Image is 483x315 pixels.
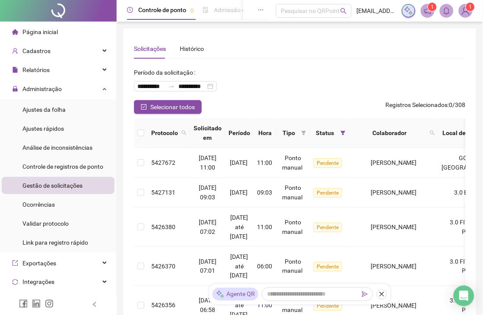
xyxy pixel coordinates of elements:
[150,102,195,112] span: Selecionar todos
[168,83,175,90] span: to
[22,66,50,73] span: Relatórios
[19,299,28,308] span: facebook
[280,128,298,138] span: Tipo
[466,3,475,11] sup: Atualize o seu contato no menu Meus Dados
[22,125,64,132] span: Ajustes rápidos
[180,44,204,54] div: Histórico
[22,279,54,286] span: Integrações
[22,201,55,208] span: Ocorrências
[12,48,18,54] span: user-add
[257,224,272,230] span: 11:00
[214,6,258,13] span: Admissão digital
[22,144,92,151] span: Análise de inconsistências
[283,258,303,274] span: Ponto manual
[230,253,248,279] span: [DATE] até [DATE]
[216,290,225,299] img: sparkle-icon.fc2bf0ac1784a2077858766a79e2daf3.svg
[12,67,18,73] span: file
[428,126,437,139] span: search
[12,279,18,285] span: sync
[353,128,426,138] span: Colaborador
[134,66,199,79] label: Período da solicitação
[180,126,188,139] span: search
[424,7,432,15] span: notification
[257,159,272,166] span: 11:00
[151,263,175,270] span: 5426370
[313,301,342,311] span: Pendente
[454,286,474,306] div: Open Intercom Messenger
[151,302,175,309] span: 5426356
[22,85,62,92] span: Administração
[357,6,397,16] span: [EMAIL_ADDRESS][DOMAIN_NAME]
[313,223,342,232] span: Pendente
[22,239,88,246] span: Link para registro rápido
[313,188,342,198] span: Pendente
[138,6,186,13] span: Controle de ponto
[257,302,272,309] span: 11:00
[371,189,417,196] span: [PERSON_NAME]
[213,288,258,301] div: Agente QR
[257,263,272,270] span: 06:00
[199,258,216,274] span: [DATE] 07:01
[134,44,166,54] div: Solicitações
[283,154,303,171] span: Ponto manual
[22,106,66,113] span: Ajustes da folha
[181,130,187,135] span: search
[230,214,248,240] span: [DATE] até [DATE]
[371,159,417,166] span: [PERSON_NAME]
[371,263,417,270] span: [PERSON_NAME]
[313,158,342,168] span: Pendente
[151,224,175,230] span: 5426380
[254,118,277,148] th: Hora
[313,128,337,138] span: Status
[22,47,51,54] span: Cadastros
[151,128,178,138] span: Protocolo
[22,220,69,227] span: Validar protocolo
[151,159,175,166] span: 5427672
[22,163,103,170] span: Controle de registros de ponto
[199,184,216,201] span: [DATE] 09:03
[339,126,347,139] span: filter
[127,7,133,13] span: clock-circle
[257,189,272,196] span: 09:03
[386,100,466,114] span: : 0 / 308
[22,28,58,35] span: Página inicial
[190,8,195,13] span: pushpin
[340,130,346,135] span: filter
[12,260,18,266] span: export
[190,118,225,148] th: Solicitado em
[134,100,202,114] button: Selecionar todos
[299,126,308,139] span: filter
[45,299,54,308] span: instagram
[258,7,264,13] span: ellipsis
[230,189,248,196] span: [DATE]
[168,83,175,90] span: swap-right
[371,302,417,309] span: [PERSON_NAME]
[12,29,18,35] span: home
[230,159,248,166] span: [DATE]
[199,154,216,171] span: [DATE] 11:00
[301,130,306,135] span: filter
[459,4,472,17] img: 71541
[469,4,472,10] span: 1
[32,299,41,308] span: linkedin
[404,6,413,16] img: sparkle-icon.fc2bf0ac1784a2077858766a79e2daf3.svg
[151,189,175,196] span: 5427131
[340,8,347,14] span: search
[431,4,434,10] span: 1
[12,86,18,92] span: lock
[386,101,448,108] span: Registros Selecionados
[199,297,216,314] span: [DATE] 06:58
[371,224,417,230] span: [PERSON_NAME]
[379,291,385,297] span: close
[430,130,435,135] span: search
[199,219,216,235] span: [DATE] 07:02
[92,302,98,308] span: left
[22,182,83,189] span: Gestão de solicitações
[428,3,437,11] sup: 1
[225,118,254,148] th: Período
[443,7,451,15] span: bell
[141,104,147,110] span: check-square
[283,219,303,235] span: Ponto manual
[283,184,303,201] span: Ponto manual
[22,260,56,267] span: Exportações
